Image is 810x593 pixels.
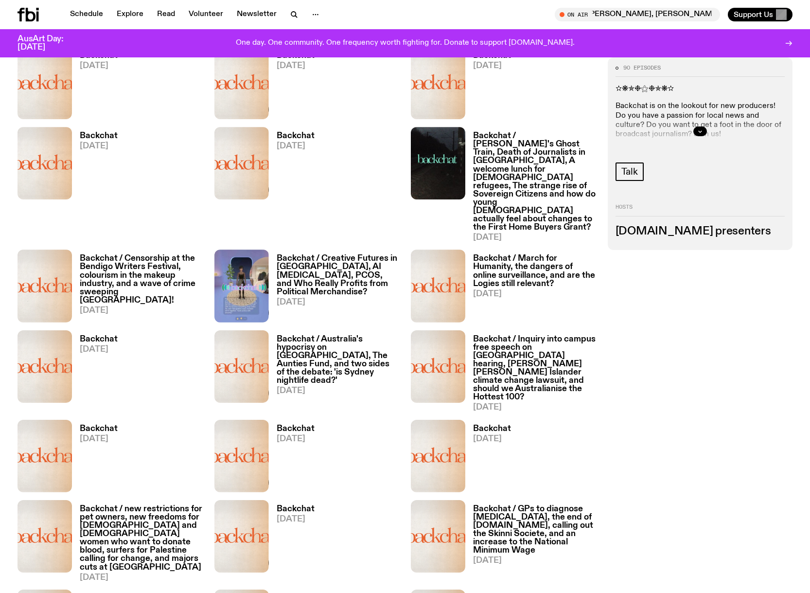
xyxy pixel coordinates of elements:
a: Schedule [64,8,109,21]
h3: Backchat [277,425,315,433]
span: [DATE] [473,290,596,298]
h3: [DOMAIN_NAME] presenters [616,226,785,237]
a: Newsletter [231,8,282,21]
a: Explore [111,8,149,21]
a: Talk [616,163,644,181]
span: [DATE] [473,62,511,70]
h3: Backchat / new restrictions for pet owners, new freedoms for [DEMOGRAPHIC_DATA] and [DEMOGRAPHIC_... [80,505,203,572]
h3: Backchat [80,132,118,140]
span: [DATE] [473,435,511,443]
h3: Backchat / March for Humanity, the dangers of online surveillance, and are the Logies still relev... [473,254,596,288]
span: [DATE] [80,435,118,443]
span: 90 episodes [623,65,661,71]
a: Backchat / new restrictions for pet owners, new freedoms for [DEMOGRAPHIC_DATA] and [DEMOGRAPHIC_... [72,505,203,582]
a: Backchat / GPs to diagnose [MEDICAL_DATA], the end of [DOMAIN_NAME], calling out the Skinni Socie... [465,505,596,582]
a: Backchat[DATE] [269,52,315,119]
button: On AirThe Playlist / [PERSON_NAME]'s Last Playlist :'( w/ [PERSON_NAME], [PERSON_NAME], [PERSON_N... [555,8,720,21]
span: [DATE] [277,142,315,150]
h3: Backchat [80,335,118,343]
span: [DATE] [473,403,596,412]
h3: Backchat [277,132,315,140]
span: [DATE] [80,574,203,582]
span: Talk [621,167,638,178]
a: Backchat[DATE] [269,132,315,242]
span: [DATE] [80,306,203,315]
a: Backchat[DATE] [269,505,315,582]
h3: Backchat [80,425,118,433]
a: Read [151,8,181,21]
a: Backchat / Censorship at the Bendigo Writers Festival, colourism in the makeup industry, and a wa... [72,254,203,322]
h3: AusArt Day: [DATE] [18,35,80,52]
h2: Hosts [616,205,785,216]
h3: Backchat / Inquiry into campus free speech on [GEOGRAPHIC_DATA] hearing, [PERSON_NAME] [PERSON_NA... [473,335,596,402]
a: Backchat[DATE] [72,425,118,492]
span: [DATE] [277,387,400,395]
a: Backchat / [PERSON_NAME]'s Ghost Train, Death of Journalists in [GEOGRAPHIC_DATA], A welcome lunc... [465,132,596,242]
a: Backchat / Australia's hypocrisy on [GEOGRAPHIC_DATA], The Aunties Fund, and two sides of the deb... [269,335,400,412]
a: Backchat / Creative Futures in [GEOGRAPHIC_DATA], AI [MEDICAL_DATA], PCOS, and Who Really Profits... [269,254,400,322]
span: [DATE] [80,345,118,354]
p: ✫❋✯❉⚝❉✯❋✫ [616,85,785,94]
span: [DATE] [473,234,596,242]
span: [DATE] [277,298,400,306]
a: Backchat[DATE] [269,425,315,492]
span: [DATE] [80,142,118,150]
h3: Backchat [277,505,315,513]
h3: Backchat [473,425,511,433]
a: Backchat / Inquiry into campus free speech on [GEOGRAPHIC_DATA] hearing, [PERSON_NAME] [PERSON_NA... [465,335,596,412]
button: Support Us [728,8,792,21]
span: Support Us [734,10,773,19]
a: Backchat[DATE] [72,132,118,242]
a: Backchat[DATE] [465,52,511,119]
h3: Backchat / [PERSON_NAME]'s Ghost Train, Death of Journalists in [GEOGRAPHIC_DATA], A welcome lunc... [473,132,596,232]
span: [DATE] [80,62,118,70]
p: One day. One community. One frequency worth fighting for. Donate to support [DOMAIN_NAME]. [236,39,575,48]
a: Volunteer [183,8,229,21]
p: Backchat is on the lookout for new producers! Do you have a passion for local news and culture? D... [616,102,785,140]
a: Backchat[DATE] [465,425,511,492]
a: Backchat / March for Humanity, the dangers of online surveillance, and are the Logies still relev... [465,254,596,322]
span: [DATE] [277,515,315,523]
h3: Backchat / Australia's hypocrisy on [GEOGRAPHIC_DATA], The Aunties Fund, and two sides of the deb... [277,335,400,385]
h3: Backchat / Creative Futures in [GEOGRAPHIC_DATA], AI [MEDICAL_DATA], PCOS, and Who Really Profits... [277,254,400,296]
a: Backchat[DATE] [72,335,118,412]
span: [DATE] [277,435,315,443]
span: [DATE] [473,557,596,565]
span: [DATE] [277,62,315,70]
h3: Backchat / Censorship at the Bendigo Writers Festival, colourism in the makeup industry, and a wa... [80,254,203,305]
h3: Backchat / GPs to diagnose [MEDICAL_DATA], the end of [DOMAIN_NAME], calling out the Skinni Socie... [473,505,596,555]
a: Backchat[DATE] [72,52,118,119]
